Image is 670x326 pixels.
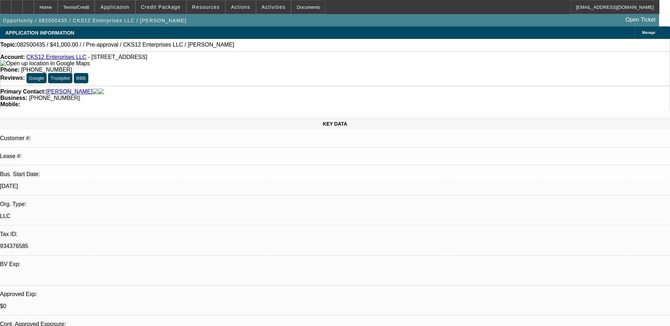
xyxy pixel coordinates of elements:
[17,42,234,48] span: 082500435 / $41,000.00 / / Pre-approval / CKS12 Enterprises LLC / [PERSON_NAME]
[46,89,93,95] a: [PERSON_NAME]
[323,121,347,127] span: KEY DATA
[93,89,98,95] img: facebook-icon.png
[256,0,291,14] button: Activities
[642,31,655,35] span: Manage
[0,67,19,73] strong: Phone:
[5,30,74,36] span: APPLICATION INFORMATION
[95,0,135,14] button: Application
[100,4,129,10] span: Application
[26,54,87,60] a: CKS12 Enterprises LLC
[231,4,250,10] span: Actions
[0,42,17,48] strong: Topic:
[26,73,47,83] button: Google
[226,0,256,14] button: Actions
[141,4,181,10] span: Credit Package
[74,73,88,83] button: BBB
[48,73,72,83] button: Trustpilot
[0,75,25,81] strong: Reviews:
[88,54,147,60] span: - [STREET_ADDRESS]
[98,89,104,95] img: linkedin-icon.png
[262,4,286,10] span: Activities
[21,67,72,73] span: [PHONE_NUMBER]
[0,95,27,101] strong: Business:
[0,101,20,107] strong: Mobile:
[29,95,80,101] span: [PHONE_NUMBER]
[623,14,658,26] a: Open Ticket
[192,4,220,10] span: Resources
[3,18,186,23] span: Opportunity / 082500435 / CKS12 Enterprises LLC / [PERSON_NAME]
[0,89,46,95] strong: Primary Contact:
[0,60,90,67] img: Open up location in Google Maps
[136,0,186,14] button: Credit Package
[0,60,90,66] a: View Google Maps
[0,54,25,60] strong: Account:
[187,0,225,14] button: Resources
